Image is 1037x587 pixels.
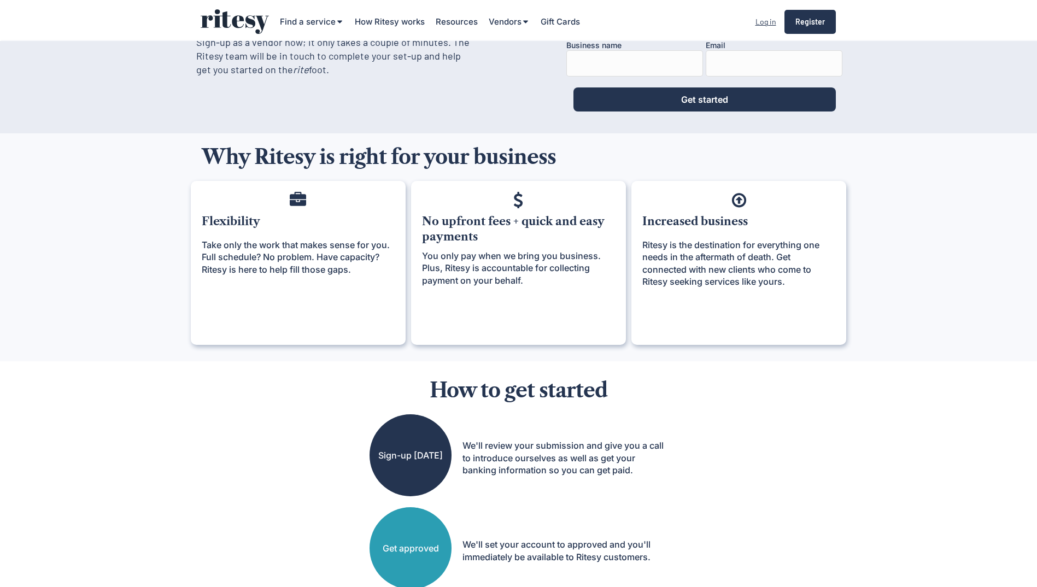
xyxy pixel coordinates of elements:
div: Business name [566,40,703,51]
button: Get started [573,87,836,111]
div: Flexibility [202,214,395,233]
div: Get approved [370,542,452,554]
div: Gift Cards [541,16,580,27]
div: Increased business [642,214,835,233]
img: ritesy-logo-colour%403x%20%281%29.svg [201,9,269,34]
em: rite [293,63,309,75]
h4: Why Ritesy is right for your business [202,144,836,170]
div: You only pay when we bring you business. Plus, Ritesy is accountable for collecting payment on yo... [422,250,615,286]
h4: How to get started [191,378,847,403]
div: Log in [755,15,776,28]
div: Email [706,40,842,51]
h1: Sign-up as a vendor now; it only takes a couple of minutes. The Ritesy team will be in touch to c... [196,36,470,77]
div: No upfront fees + quick and easy payments [422,214,615,244]
div: We'll set your account to approved and you'll immediately be available to Ritesy customers. [462,538,667,563]
div: Ritesy is the destination for everything one needs in the aftermath of death. Get connected with ... [642,239,835,288]
div: Resources [436,16,478,27]
div: Take only the work that makes sense for you. Full schedule? No problem. Have capacity? Ritesy is ... [202,239,395,275]
div: How Ritesy works [355,16,425,27]
div: Find a service [280,16,336,27]
div: Vendors [489,16,522,27]
button: Register [784,10,836,34]
div: We'll review your submission and give you a call to introduce ourselves as well as get your banki... [462,439,667,476]
div: Sign-up [DATE] [370,449,452,461]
